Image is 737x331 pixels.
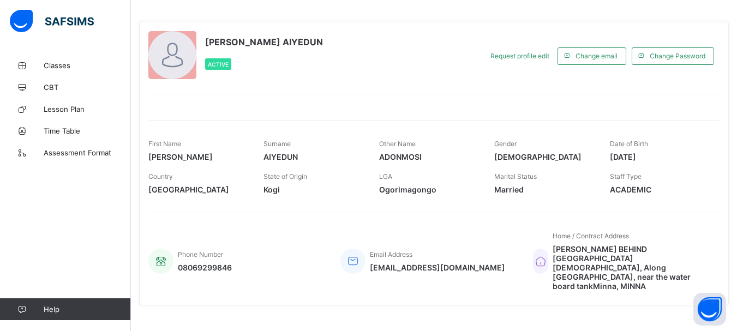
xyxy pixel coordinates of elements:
[10,10,94,33] img: safsims
[263,140,291,148] span: Surname
[263,172,307,180] span: State of Origin
[208,61,229,68] span: Active
[148,152,247,161] span: [PERSON_NAME]
[610,185,709,194] span: ACADEMIC
[370,250,412,258] span: Email Address
[576,52,618,60] span: Change email
[148,185,247,194] span: [GEOGRAPHIC_DATA]
[263,152,362,161] span: AIYEDUN
[44,105,131,113] span: Lesson Plan
[205,37,323,47] span: [PERSON_NAME] AIYEDUN
[263,185,362,194] span: Kogi
[553,244,709,291] span: [PERSON_NAME] BEHIND [GEOGRAPHIC_DATA][DEMOGRAPHIC_DATA], Along [GEOGRAPHIC_DATA], near the water...
[553,232,629,240] span: Home / Contract Address
[494,172,537,180] span: Marital Status
[44,148,131,157] span: Assessment Format
[494,185,593,194] span: Married
[610,172,642,180] span: Staff Type
[148,172,173,180] span: Country
[490,52,549,60] span: Request profile edit
[379,152,478,161] span: ADONMOSI
[44,61,131,70] span: Classes
[610,140,648,148] span: Date of Birth
[379,140,416,148] span: Other Name
[44,127,131,135] span: Time Table
[370,263,505,272] span: [EMAIL_ADDRESS][DOMAIN_NAME]
[379,172,392,180] span: LGA
[650,52,705,60] span: Change Password
[693,293,726,326] button: Open asap
[494,140,517,148] span: Gender
[178,250,223,258] span: Phone Number
[610,152,709,161] span: [DATE]
[379,185,478,194] span: Ogorimagongo
[44,305,130,314] span: Help
[178,263,232,272] span: 08069299846
[494,152,593,161] span: [DEMOGRAPHIC_DATA]
[44,83,131,92] span: CBT
[148,140,181,148] span: First Name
